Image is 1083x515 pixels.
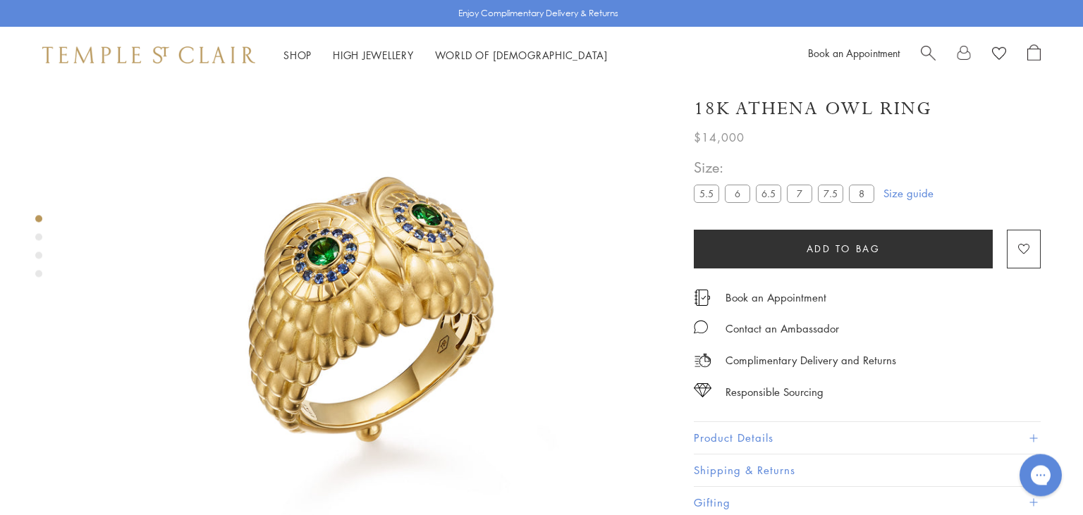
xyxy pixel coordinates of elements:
[694,352,711,369] img: icon_delivery.svg
[883,186,934,200] a: Size guide
[726,352,896,369] p: Complimentary Delivery and Returns
[694,383,711,397] img: icon_sourcing.svg
[42,46,255,63] img: Temple St. Clair
[787,185,812,202] label: 7
[435,48,608,62] a: World of [DEMOGRAPHIC_DATA]World of [DEMOGRAPHIC_DATA]
[694,422,1041,454] button: Product Details
[992,44,1006,66] a: View Wishlist
[726,383,824,401] div: Responsible Sourcing
[694,156,880,179] span: Size:
[694,128,745,147] span: $14,000
[694,185,719,202] label: 5.5
[921,44,936,66] a: Search
[35,211,42,288] div: Product gallery navigation
[694,454,1041,486] button: Shipping & Returns
[756,185,781,202] label: 6.5
[458,6,618,20] p: Enjoy Complimentary Delivery & Returns
[1027,44,1041,66] a: Open Shopping Bag
[1012,449,1069,501] iframe: Gorgias live chat messenger
[694,290,711,306] img: icon_appointment.svg
[333,48,414,62] a: High JewelleryHigh Jewellery
[694,320,708,334] img: MessageIcon-01_2.svg
[808,46,900,60] a: Book an Appointment
[818,185,843,202] label: 7.5
[726,290,826,305] a: Book an Appointment
[694,97,932,121] h1: 18K Athena Owl Ring
[725,185,750,202] label: 6
[283,46,608,64] nav: Main navigation
[807,241,881,256] span: Add to bag
[726,320,839,337] div: Contact an Ambassador
[694,230,993,268] button: Add to bag
[849,185,874,202] label: 8
[283,48,312,62] a: ShopShop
